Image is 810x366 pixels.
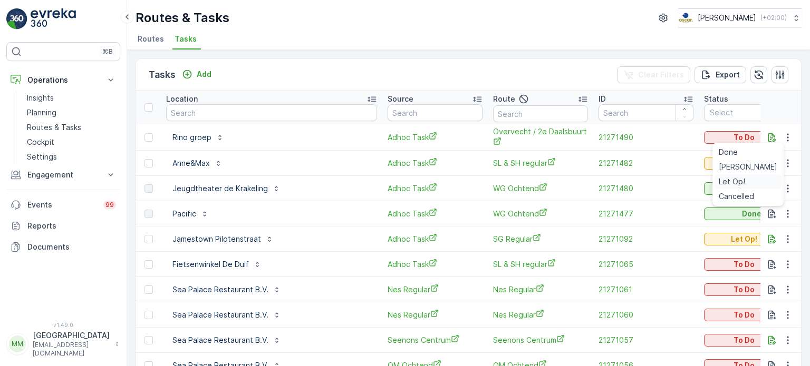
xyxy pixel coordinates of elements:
[27,75,99,85] p: Operations
[144,336,153,344] div: Toggle Row Selected
[166,205,215,222] button: Pacific
[172,284,268,295] p: Sea Palace Restaurant B.V.
[493,233,588,244] a: SG Regular
[599,132,693,143] span: 21271490
[617,66,690,83] button: Clear Filters
[27,200,97,210] p: Events
[493,183,588,194] a: WG Ochtend
[388,132,483,143] a: Adhoc Task
[27,242,116,252] p: Documents
[734,132,755,143] p: To Do
[760,14,787,22] p: ( +02:00 )
[493,284,588,295] a: Nes Regular
[144,210,153,218] div: Toggle Row Selected
[6,194,120,215] a: Events99
[102,47,113,56] p: ⌘B
[144,133,153,142] div: Toggle Row Selected
[166,332,287,349] button: Sea Palace Restaurant B.V.
[599,94,606,104] p: ID
[704,233,799,245] button: Let Op!
[704,334,799,347] button: To Do
[734,284,755,295] p: To Do
[144,311,153,319] div: Toggle Row Selected
[493,259,588,270] a: SL & SH regular
[144,260,153,269] div: Toggle Row Selected
[388,309,483,320] a: Nes Regular
[31,8,76,29] img: logo_light-DOdMpM7g.png
[599,158,693,169] a: 21271482
[27,221,116,231] p: Reports
[695,66,746,83] button: Export
[388,104,483,121] input: Search
[712,143,784,206] ul: To Do
[638,70,684,80] p: Clear Filters
[599,183,693,194] a: 21271480
[719,147,738,157] span: Done
[172,310,268,320] p: Sea Palace Restaurant B.V.
[493,126,588,148] a: Overvecht / 2e Daalsbuurt
[599,335,693,345] a: 21271057
[388,233,483,244] a: Adhoc Task
[172,234,261,244] p: Jamestown Pilotenstraat
[144,285,153,294] div: Toggle Row Selected
[388,284,483,295] span: Nes Regular
[388,94,413,104] p: Source
[23,150,120,164] a: Settings
[388,183,483,194] a: Adhoc Task
[166,155,229,172] button: Anne&Max
[23,120,120,135] a: Routes & Tasks
[493,309,588,320] a: Nes Regular
[27,152,57,162] p: Settings
[704,182,799,195] button: Done
[27,93,54,103] p: Insights
[599,310,693,320] a: 21271060
[6,215,120,236] a: Reports
[33,330,110,341] p: [GEOGRAPHIC_DATA]
[166,256,268,273] button: Fietsenwinkel De Duif
[388,157,483,169] a: Adhoc Task
[493,157,588,169] span: SL & SH regular
[144,159,153,167] div: Toggle Row Selected
[172,259,249,270] p: Fietsenwinkel De Duif
[719,176,745,187] span: Let Op!
[599,259,693,270] span: 21271065
[731,234,757,244] p: Let Op!
[6,330,120,358] button: MM[GEOGRAPHIC_DATA][EMAIL_ADDRESS][DOMAIN_NAME]
[144,235,153,243] div: Toggle Row Selected
[599,104,693,121] input: Search
[23,105,120,120] a: Planning
[698,13,756,23] p: [PERSON_NAME]
[23,135,120,150] a: Cockpit
[599,234,693,244] span: 21271092
[388,334,483,345] a: Seenons Centrum
[197,69,211,80] p: Add
[599,284,693,295] a: 21271061
[599,209,693,219] a: 21271477
[704,207,799,220] button: Done
[136,9,229,26] p: Routes & Tasks
[678,8,802,27] button: [PERSON_NAME](+02:00)
[704,131,799,144] button: To Do
[166,94,198,104] p: Location
[9,335,26,352] div: MM
[166,231,280,248] button: Jamestown Pilotenstraat
[138,34,164,44] span: Routes
[388,259,483,270] a: Adhoc Task
[734,259,755,270] p: To Do
[734,310,755,320] p: To Do
[27,107,56,118] p: Planning
[149,67,176,82] p: Tasks
[493,334,588,345] a: Seenons Centrum
[166,129,230,146] button: Rino groep
[172,158,210,169] p: Anne&Max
